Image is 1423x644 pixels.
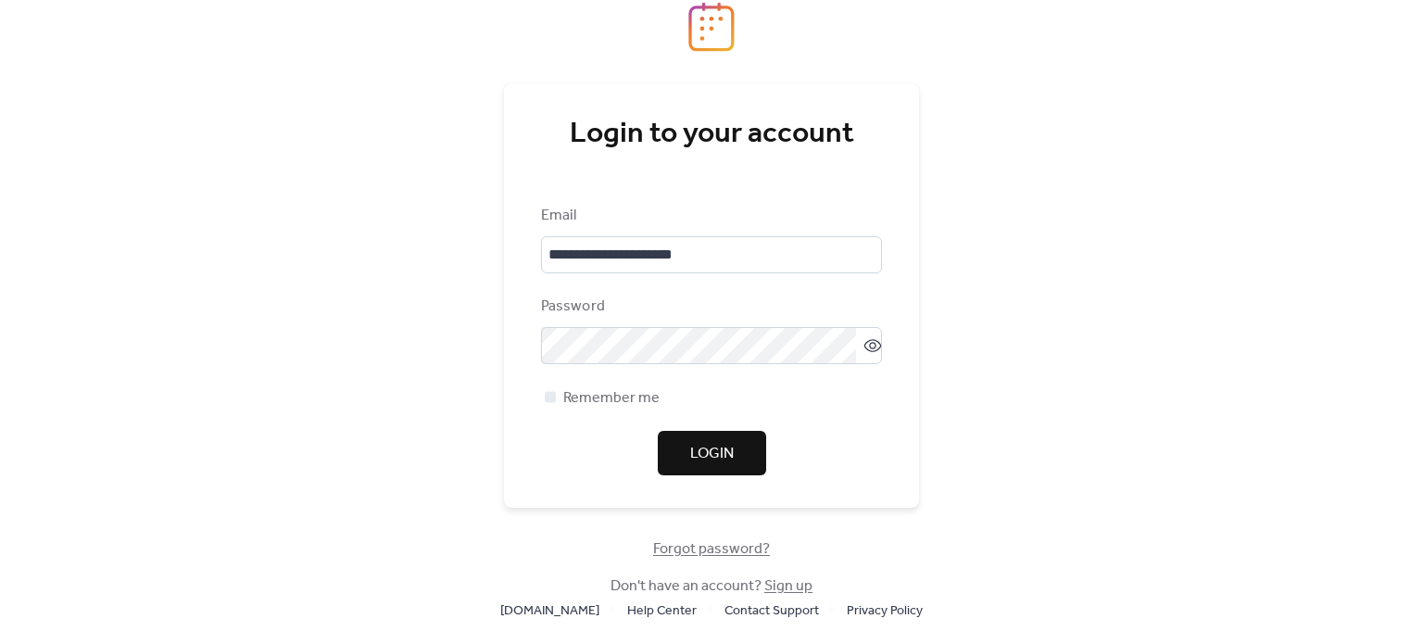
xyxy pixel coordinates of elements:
[847,600,923,623] span: Privacy Policy
[653,544,770,554] a: Forgot password?
[688,2,735,52] img: logo
[627,600,697,623] span: Help Center
[500,600,599,623] span: [DOMAIN_NAME]
[627,599,697,622] a: Help Center
[500,599,599,622] a: [DOMAIN_NAME]
[724,600,819,623] span: Contact Support
[611,575,812,598] span: Don't have an account?
[764,572,812,600] a: Sign up
[653,538,770,561] span: Forgot password?
[563,387,660,410] span: Remember me
[541,296,878,318] div: Password
[847,599,923,622] a: Privacy Policy
[690,443,734,465] span: Login
[724,599,819,622] a: Contact Support
[658,431,766,475] button: Login
[541,205,878,227] div: Email
[541,116,882,153] div: Login to your account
